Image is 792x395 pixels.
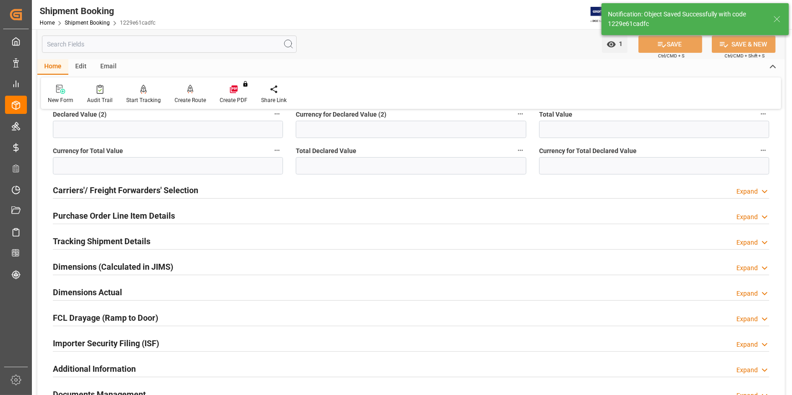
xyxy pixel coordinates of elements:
a: Shipment Booking [65,20,110,26]
input: Search Fields [42,36,297,53]
button: Total Declared Value [514,144,526,156]
div: New Form [48,96,73,104]
h2: Importer Security Filing (ISF) [53,337,159,349]
button: SAVE [638,36,702,53]
h2: Purchase Order Line Item Details [53,210,175,222]
div: Expand [736,289,758,298]
h2: FCL Drayage (Ramp to Door) [53,312,158,324]
h2: Tracking Shipment Details [53,235,150,247]
button: Currency for Total Declared Value [757,144,769,156]
div: Share Link [261,96,287,104]
div: Expand [736,340,758,349]
span: Declared Value (2) [53,110,107,119]
div: Expand [736,238,758,247]
div: Expand [736,314,758,324]
span: Ctrl/CMD + S [658,52,684,59]
h2: Dimensions (Calculated in JIMS) [53,261,173,273]
div: Edit [68,59,93,75]
button: Currency for Declared Value (2) [514,108,526,120]
button: SAVE & NEW [712,36,776,53]
div: Shipment Booking [40,4,155,18]
div: Expand [736,365,758,375]
button: Currency for Total Value [271,144,283,156]
div: Expand [736,263,758,273]
div: Audit Trail [87,96,113,104]
span: Currency for Total Value [53,146,123,156]
span: Total Value [539,110,572,119]
h2: Additional Information [53,363,136,375]
button: open menu [602,36,627,53]
span: Currency for Total Declared Value [539,146,637,156]
span: Currency for Declared Value (2) [296,110,386,119]
h2: Dimensions Actual [53,286,122,298]
div: Home [37,59,68,75]
button: Total Value [757,108,769,120]
div: Notification: Object Saved Successfully with code 1229e61cadfc [608,10,765,29]
span: Ctrl/CMD + Shift + S [725,52,765,59]
div: Expand [736,187,758,196]
img: Exertis%20JAM%20-%20Email%20Logo.jpg_1722504956.jpg [591,7,622,23]
h2: Carriers'/ Freight Forwarders' Selection [53,184,198,196]
div: Expand [736,212,758,222]
div: Email [93,59,123,75]
span: Total Declared Value [296,146,356,156]
div: Create Route [175,96,206,104]
a: Home [40,20,55,26]
div: Start Tracking [126,96,161,104]
button: Declared Value (2) [271,108,283,120]
span: 1 [616,40,623,47]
